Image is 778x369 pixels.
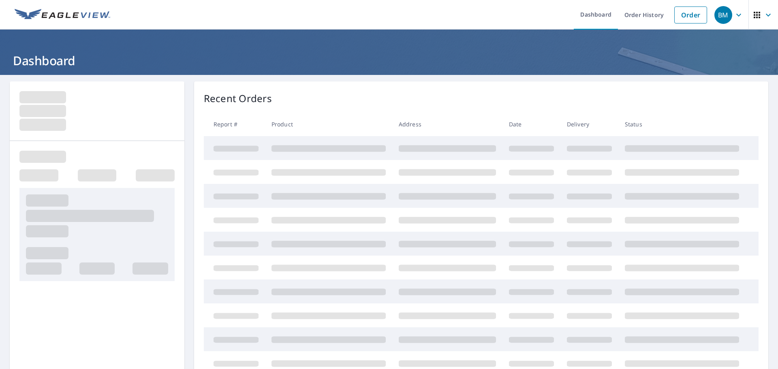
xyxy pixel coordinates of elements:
[204,91,272,106] p: Recent Orders
[204,112,265,136] th: Report #
[714,6,732,24] div: BM
[15,9,110,21] img: EV Logo
[392,112,502,136] th: Address
[560,112,618,136] th: Delivery
[674,6,707,23] a: Order
[10,52,768,69] h1: Dashboard
[502,112,560,136] th: Date
[265,112,392,136] th: Product
[618,112,746,136] th: Status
